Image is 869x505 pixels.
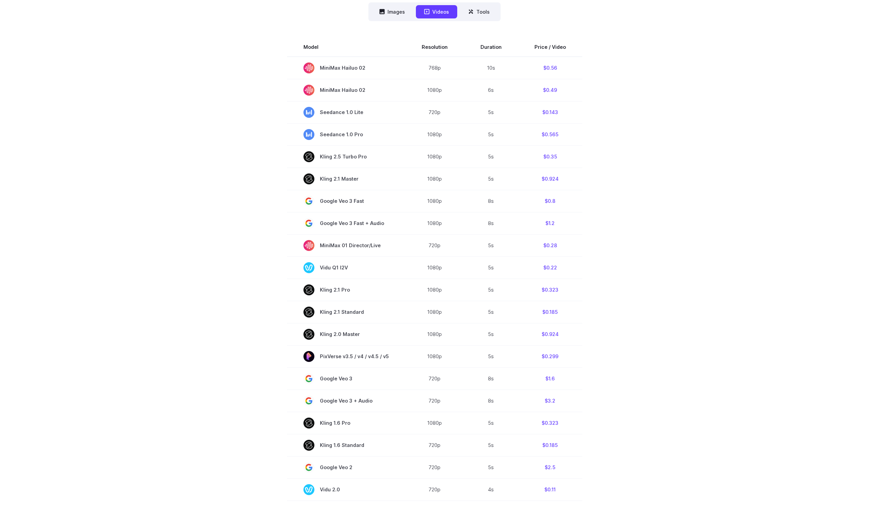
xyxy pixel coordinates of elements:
[303,484,389,495] span: Vidu 2.0
[405,212,464,234] td: 1080p
[303,373,389,384] span: Google Veo 3
[518,279,582,301] td: $0.323
[464,345,518,367] td: 5s
[405,412,464,434] td: 1080p
[464,234,518,256] td: 5s
[405,234,464,256] td: 720p
[518,367,582,390] td: $1.6
[405,256,464,279] td: 1080p
[464,168,518,190] td: 5s
[518,478,582,501] td: $0.11
[405,57,464,79] td: 768p
[405,279,464,301] td: 1080p
[303,85,389,96] span: MiniMax Hailuo 02
[518,79,582,101] td: $0.49
[464,390,518,412] td: 8s
[518,212,582,234] td: $1.2
[464,434,518,456] td: 5s
[303,129,389,140] span: Seedance 1.0 Pro
[371,5,413,18] button: Images
[464,145,518,168] td: 5s
[464,456,518,478] td: 5s
[405,190,464,212] td: 1080p
[518,345,582,367] td: $0.299
[303,218,389,229] span: Google Veo 3 Fast + Audio
[518,168,582,190] td: $0.924
[303,395,389,406] span: Google Veo 3 + Audio
[518,412,582,434] td: $0.323
[518,123,582,145] td: $0.565
[405,456,464,478] td: 720p
[464,323,518,345] td: 5s
[303,173,389,184] span: Kling 2.1 Master
[405,101,464,123] td: 720p
[405,345,464,367] td: 1080p
[518,145,582,168] td: $0.35
[405,478,464,501] td: 720p
[303,240,389,251] span: MiniMax 01 Director/Live
[518,57,582,79] td: $0.56
[405,434,464,456] td: 720p
[464,212,518,234] td: 8s
[303,329,389,340] span: Kling 2.0 Master
[518,456,582,478] td: $2.5
[405,390,464,412] td: 720p
[464,79,518,101] td: 6s
[416,5,457,18] button: Videos
[303,307,389,318] span: Kling 2.1 Standard
[405,323,464,345] td: 1080p
[405,168,464,190] td: 1080p
[518,101,582,123] td: $0.143
[464,123,518,145] td: 5s
[464,101,518,123] td: 5s
[460,5,498,18] button: Tools
[518,323,582,345] td: $0.924
[518,190,582,212] td: $0.8
[405,38,464,57] th: Resolution
[518,234,582,256] td: $0.28
[464,478,518,501] td: 4s
[303,440,389,451] span: Kling 1.6 Standard
[405,123,464,145] td: 1080p
[303,462,389,473] span: Google Veo 2
[518,434,582,456] td: $0.185
[303,262,389,273] span: Vidu Q1 I2V
[464,190,518,212] td: 8s
[405,145,464,168] td: 1080p
[464,256,518,279] td: 5s
[518,38,582,57] th: Price / Video
[287,38,405,57] th: Model
[303,151,389,162] span: Kling 2.5 Turbo Pro
[303,284,389,295] span: Kling 2.1 Pro
[464,38,518,57] th: Duration
[303,418,389,429] span: Kling 1.6 Pro
[405,79,464,101] td: 1080p
[405,367,464,390] td: 720p
[303,196,389,207] span: Google Veo 3 Fast
[518,301,582,323] td: $0.185
[464,57,518,79] td: 10s
[303,351,389,362] span: PixVerse v3.5 / v4 / v4.5 / v5
[464,279,518,301] td: 5s
[518,390,582,412] td: $3.2
[464,412,518,434] td: 5s
[518,256,582,279] td: $0.22
[303,62,389,73] span: MiniMax Hailuo 02
[464,301,518,323] td: 5s
[405,301,464,323] td: 1080p
[464,367,518,390] td: 8s
[303,107,389,118] span: Seedance 1.0 Lite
